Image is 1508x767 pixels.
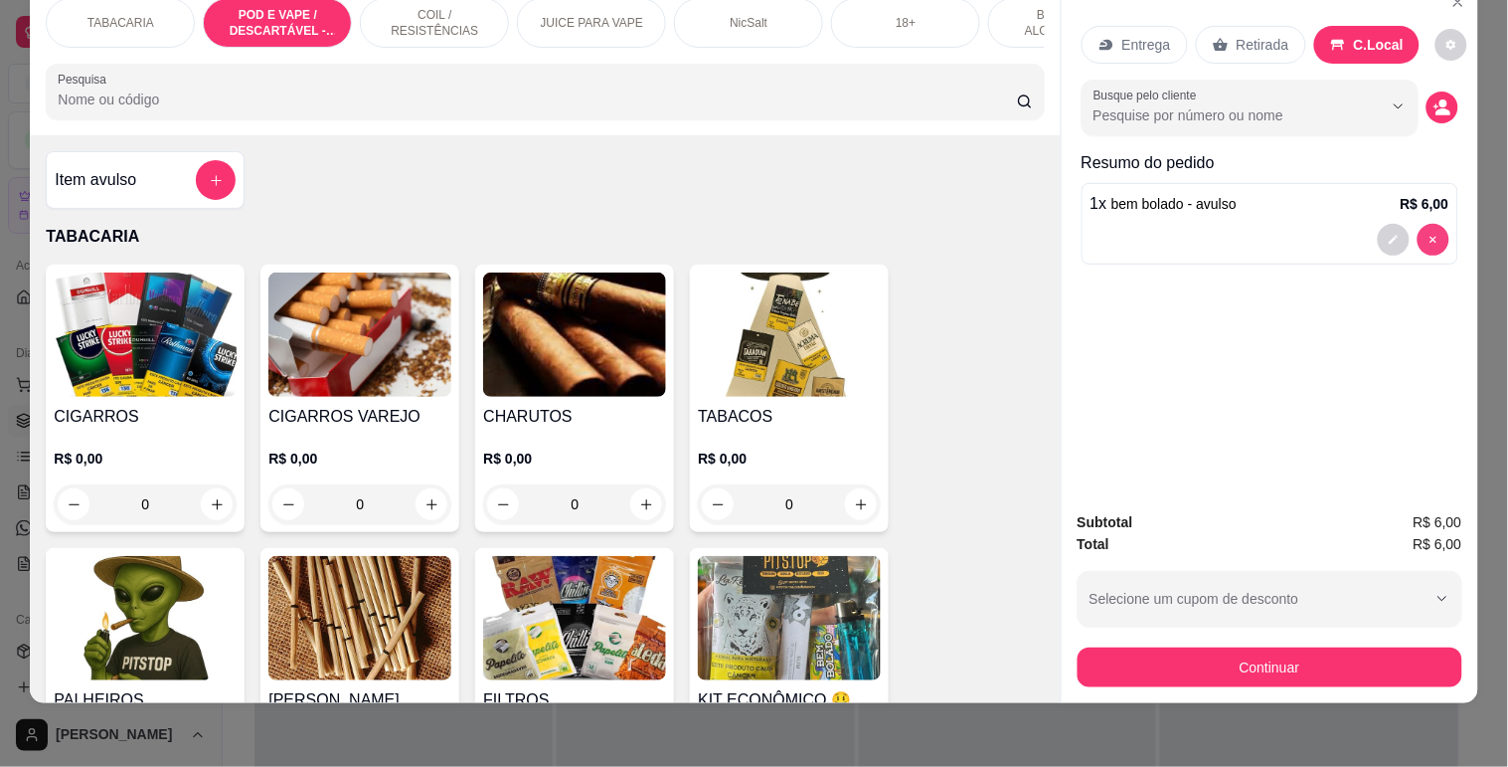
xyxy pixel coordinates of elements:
[1237,35,1289,55] p: Retirada
[54,273,237,397] img: product-image
[1426,92,1458,123] button: decrease-product-quantity
[698,405,881,429] h4: TABACOS
[58,71,113,88] label: Pesquisa
[1078,514,1133,530] strong: Subtotal
[483,449,666,469] p: R$ 0,00
[1082,151,1458,175] p: Resumo do pedido
[54,449,237,469] p: R$ 0,00
[87,15,154,31] p: TABACARIA
[1078,536,1109,552] strong: Total
[1093,87,1204,103] label: Busque pelo cliente
[268,273,451,397] img: product-image
[1090,192,1237,216] p: 1 x
[1414,511,1462,533] span: R$ 6,00
[55,168,136,192] h4: Item avulso
[46,225,1044,249] p: TABACARIA
[54,688,237,712] h4: PALHEIROS
[698,449,881,469] p: R$ 0,00
[268,405,451,429] h4: CIGARROS VAREJO
[54,405,237,429] h4: CIGARROS
[1401,194,1449,214] p: R$ 6,00
[58,90,1017,109] input: Pesquisa
[54,556,237,680] img: product-image
[896,15,916,31] p: 18+
[1435,29,1467,61] button: decrease-product-quantity
[698,273,881,397] img: product-image
[1078,571,1462,627] button: Selecione um cupom de desconto
[1005,7,1120,39] p: BEBIDAS ALCOÓLICAS
[541,15,644,31] p: JUICE PARA VAPE
[1122,35,1171,55] p: Entrega
[268,688,451,712] h4: [PERSON_NAME]
[730,15,767,31] p: NicSalt
[698,556,881,680] img: product-image
[483,556,666,680] img: product-image
[1354,35,1405,55] p: C.Local
[1378,224,1410,256] button: decrease-product-quantity
[483,405,666,429] h4: CHARUTOS
[483,273,666,397] img: product-image
[1414,533,1462,555] span: R$ 6,00
[1111,196,1237,212] span: bem bolado - avulso
[1078,648,1462,687] button: Continuar
[268,556,451,680] img: product-image
[698,688,881,712] h4: KIT ECONÔMICO 🤑
[377,7,492,39] p: COIL / RESISTÊNCIAS
[483,688,666,712] h4: FILTROS
[1383,91,1415,122] button: Show suggestions
[196,160,236,200] button: add-separate-item
[1093,105,1351,125] input: Busque pelo cliente
[1418,224,1449,256] button: decrease-product-quantity
[268,449,451,469] p: R$ 0,00
[220,7,335,39] p: POD E VAPE / DESCARTÁVEL - RECARREGAVEL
